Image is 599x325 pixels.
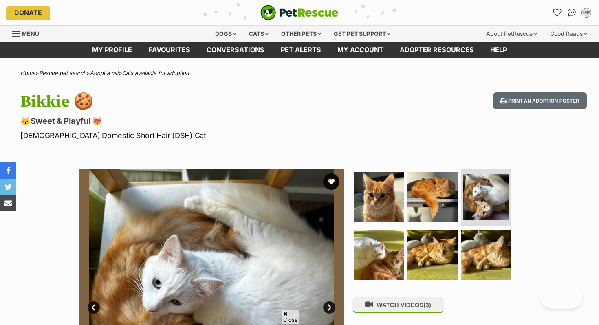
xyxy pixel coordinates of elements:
img: Photo of Bikkie 🍪 [407,172,458,222]
a: Donate [6,6,50,20]
button: Print an adoption poster [493,92,587,109]
div: Good Reads [544,26,593,42]
div: About PetRescue [480,26,543,42]
div: Get pet support [328,26,396,42]
a: Rescue pet search [39,70,86,76]
a: Prev [88,301,100,314]
div: PP [582,9,590,17]
a: Menu [12,26,45,40]
a: Home [20,70,35,76]
a: Cats available for adoption [122,70,189,76]
img: Photo of Bikkie 🍪 [461,230,511,280]
img: logo-cat-932fe2b9b8326f06289b0f2fb663e598f794de774fb13d1741a6617ecf9a85b4.svg [260,5,339,20]
a: Favourites [551,6,564,19]
button: WATCH VIDEOS(3) [352,297,444,313]
div: Cats [243,26,274,42]
span: (3) [423,301,431,308]
h1: Bikkie 🍪 [20,92,365,111]
a: My profile [84,42,140,58]
iframe: Help Scout Beacon - Open [540,284,583,309]
a: Help [482,42,515,58]
img: Photo of Bikkie 🍪 [463,174,509,220]
div: Other pets [275,26,327,42]
img: Photo of Bikkie 🍪 [354,172,404,222]
a: PetRescue [260,5,339,20]
a: Conversations [565,6,578,19]
div: Dogs [209,26,242,42]
a: Adopt a cat [90,70,119,76]
img: Photo of Bikkie 🍪 [354,230,404,280]
span: Close [282,310,299,324]
a: My account [329,42,392,58]
a: Next [323,301,335,314]
p: 😺Sweet & Playful 😻 [20,115,365,127]
a: conversations [198,42,273,58]
button: My account [580,6,593,19]
a: Adopter resources [392,42,482,58]
a: Favourites [140,42,198,58]
p: [DEMOGRAPHIC_DATA] Domestic Short Hair (DSH) Cat [20,130,365,141]
button: favourite [323,173,339,190]
a: Pet alerts [273,42,329,58]
img: chat-41dd97257d64d25036548639549fe6c8038ab92f7586957e7f3b1b290dea8141.svg [568,9,576,17]
ul: Account quick links [551,6,593,19]
span: Menu [22,30,39,37]
img: Photo of Bikkie 🍪 [407,230,458,280]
